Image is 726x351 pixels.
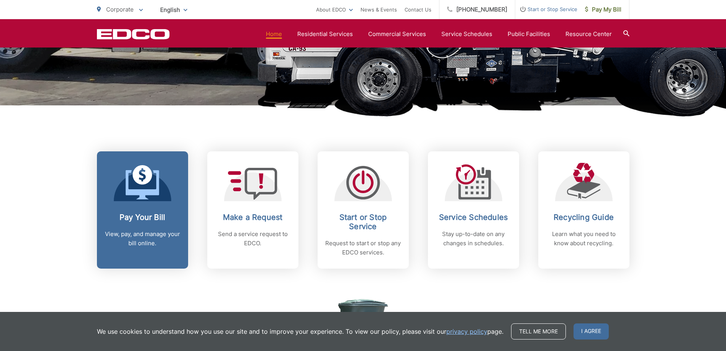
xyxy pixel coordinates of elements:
[574,323,609,340] span: I agree
[405,5,431,14] a: Contact Us
[297,30,353,39] a: Residential Services
[546,230,622,248] p: Learn what you need to know about recycling.
[97,151,188,269] a: Pay Your Bill View, pay, and manage your bill online.
[565,30,612,39] a: Resource Center
[207,151,298,269] a: Make a Request Send a service request to EDCO.
[266,30,282,39] a: Home
[325,213,401,231] h2: Start or Stop Service
[511,323,566,340] a: Tell me more
[436,213,511,222] h2: Service Schedules
[316,5,353,14] a: About EDCO
[105,230,180,248] p: View, pay, and manage your bill online.
[585,5,621,14] span: Pay My Bill
[368,30,426,39] a: Commercial Services
[97,327,503,336] p: We use cookies to understand how you use our site and to improve your experience. To view our pol...
[215,230,291,248] p: Send a service request to EDCO.
[97,29,170,39] a: EDCD logo. Return to the homepage.
[105,213,180,222] h2: Pay Your Bill
[106,6,134,13] span: Corporate
[441,30,492,39] a: Service Schedules
[154,3,193,16] span: English
[428,151,519,269] a: Service Schedules Stay up-to-date on any changes in schedules.
[436,230,511,248] p: Stay up-to-date on any changes in schedules.
[546,213,622,222] h2: Recycling Guide
[446,327,487,336] a: privacy policy
[215,213,291,222] h2: Make a Request
[508,30,550,39] a: Public Facilities
[361,5,397,14] a: News & Events
[325,239,401,257] p: Request to start or stop any EDCO services.
[538,151,629,269] a: Recycling Guide Learn what you need to know about recycling.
